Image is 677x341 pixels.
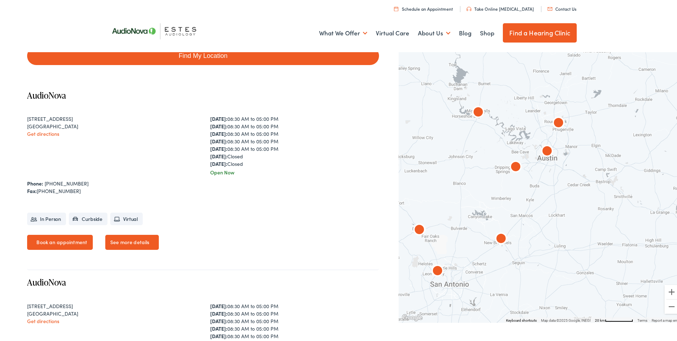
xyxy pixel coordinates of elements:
[376,19,409,45] a: Virtual Care
[69,211,107,224] li: Curbside
[27,275,66,287] a: AudioNova
[593,316,635,321] button: Map Scale: 20 km per 75 pixels
[400,312,424,321] a: Open this area in Google Maps (opens a new window)
[27,45,379,64] a: Find My Location
[466,4,534,10] a: Take Online [MEDICAL_DATA]
[210,301,227,308] strong: [DATE]:
[547,6,552,9] img: utility icon
[400,312,424,321] img: Google
[210,308,227,316] strong: [DATE]:
[27,186,37,193] strong: Fax:
[210,136,227,143] strong: [DATE]:
[480,19,494,45] a: Shop
[27,301,196,308] div: [STREET_ADDRESS]
[210,114,227,121] strong: [DATE]:
[411,221,428,238] div: AudioNova
[210,323,227,331] strong: [DATE]:
[394,4,453,10] a: Schedule an Appointment
[210,167,379,175] div: Open Now
[105,233,159,248] a: See more details
[27,129,59,136] a: Get directions
[27,88,66,100] a: AudioNova
[27,178,43,186] strong: Phone:
[595,317,605,321] span: 20 km
[210,114,379,166] div: 08:30 AM to 05:00 PM 08:30 AM to 05:00 PM 08:30 AM to 05:00 PM 08:30 AM to 05:00 PM 08:30 AM to 0...
[45,178,89,186] a: [PHONE_NUMBER]
[210,151,227,158] strong: [DATE]:
[27,121,196,129] div: [GEOGRAPHIC_DATA]
[637,317,647,321] a: Terms (opens in new tab)
[210,159,227,166] strong: [DATE]:
[470,103,487,120] div: AudioNova
[418,19,450,45] a: About Us
[459,19,471,45] a: Blog
[210,316,227,323] strong: [DATE]:
[394,5,398,10] img: utility icon
[541,317,591,321] span: Map data ©2025 Google, INEGI
[506,317,537,322] button: Keyboard shortcuts
[429,262,446,279] div: AudioNova
[110,211,143,224] li: Virtual
[27,316,59,323] a: Get directions
[466,5,471,10] img: utility icon
[503,22,577,41] a: Find a Hearing Clinic
[27,233,93,248] a: Book an appointment
[539,142,556,159] div: AudioNova
[319,19,367,45] a: What We Offer
[492,229,510,247] div: AudioNova
[547,4,576,10] a: Contact Us
[27,114,196,121] div: [STREET_ADDRESS]
[210,331,227,338] strong: [DATE]:
[27,308,196,316] div: [GEOGRAPHIC_DATA]
[210,144,227,151] strong: [DATE]:
[507,158,524,175] div: AudioNova
[27,211,66,224] li: In Person
[550,114,567,131] div: AudioNova
[27,186,379,193] div: [PHONE_NUMBER]
[210,121,227,128] strong: [DATE]:
[210,129,227,136] strong: [DATE]:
